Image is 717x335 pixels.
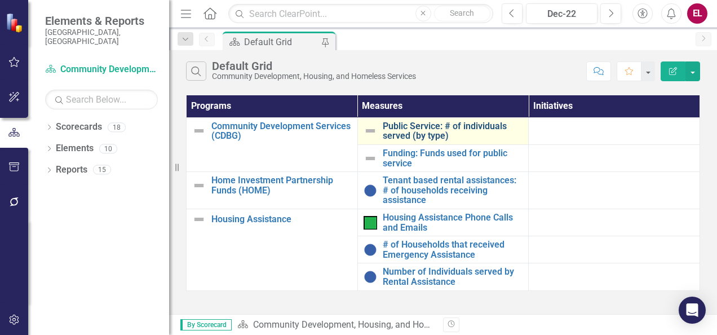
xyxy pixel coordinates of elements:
img: Baselining [364,243,377,257]
div: Open Intercom Messenger [679,297,706,324]
div: 10 [99,144,117,153]
a: Home Investment Partnership Funds (HOME) [211,175,352,195]
td: Double-Click to Edit Right Click for Context Menu [187,209,358,291]
img: Not Defined [364,152,377,165]
button: Dec-22 [526,3,597,24]
a: Elements [56,142,94,155]
a: Housing Assistance [211,214,352,224]
td: Double-Click to Edit Right Click for Context Menu [357,145,529,172]
a: Housing Assistance Phone Calls and Emails [383,213,523,232]
span: By Scorecard [180,319,232,330]
button: EL [687,3,707,24]
div: Community Development, Housing, and Homeless Services [212,72,416,81]
a: Funding: Funds used for public service [383,148,523,168]
a: Public Service: # of individuals served (by type) [383,121,523,141]
img: Baselining [364,270,377,284]
span: Elements & Reports [45,14,158,28]
img: Not Defined [192,179,206,192]
img: Baselining [364,184,377,197]
a: Community Development Services (CDBG) [211,121,352,141]
div: Default Grid [212,60,416,72]
a: Tenant based rental assistances: # of households receiving assistance [383,175,523,205]
td: Double-Click to Edit Right Click for Context Menu [187,172,358,209]
button: Search [434,6,490,21]
div: Dec-22 [530,7,594,21]
a: # of Households that received Emergency Assistance [383,240,523,259]
a: Number of Individuals served by Rental Assistance [383,267,523,286]
img: Not Defined [192,124,206,138]
td: Double-Click to Edit Right Click for Context Menu [357,172,529,209]
td: Double-Click to Edit Right Click for Context Menu [357,209,529,236]
div: » [237,319,435,332]
img: Not Defined [364,124,377,138]
a: Reports [56,164,87,177]
td: Double-Click to Edit Right Click for Context Menu [357,236,529,263]
td: Double-Click to Edit Right Click for Context Menu [187,117,358,171]
img: Not Defined [192,213,206,226]
a: Community Development, Housing, and Homeless Services [253,319,488,330]
img: ClearPoint Strategy [6,13,25,33]
div: 18 [108,122,126,132]
input: Search ClearPoint... [228,4,493,24]
img: On Target [364,216,377,230]
a: Community Development, Housing, and Homeless Services [45,63,158,76]
td: Double-Click to Edit Right Click for Context Menu [357,263,529,290]
small: [GEOGRAPHIC_DATA], [GEOGRAPHIC_DATA] [45,28,158,46]
div: Default Grid [244,35,318,49]
span: Search [450,8,474,17]
div: 15 [93,165,111,175]
td: Double-Click to Edit Right Click for Context Menu [357,117,529,144]
a: Scorecards [56,121,102,134]
input: Search Below... [45,90,158,109]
